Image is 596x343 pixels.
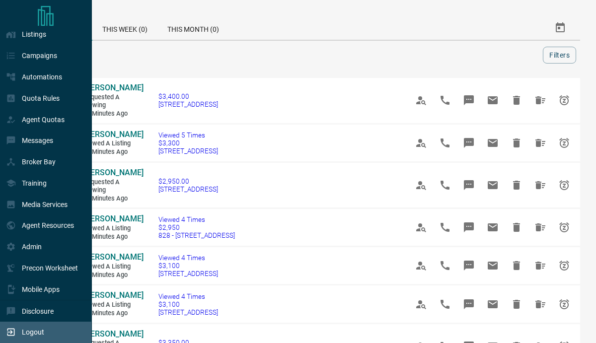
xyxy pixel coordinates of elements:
span: Hide [505,215,528,239]
span: Email [481,131,505,155]
span: Email [481,88,505,112]
span: 21 minutes ago [83,309,143,318]
span: Message [457,215,481,239]
span: Hide [505,131,528,155]
span: Email [481,292,505,316]
span: [STREET_ADDRESS] [158,308,218,316]
span: Hide [505,292,528,316]
a: Viewed 4 Times$2,950828 - [STREET_ADDRESS] [158,215,235,239]
div: This Month (0) [157,16,229,40]
span: Snooze [552,254,576,277]
span: Message [457,254,481,277]
span: 828 - [STREET_ADDRESS] [158,231,235,239]
span: 19 minutes ago [83,148,143,156]
a: Viewed 5 Times$3,300[STREET_ADDRESS] [158,131,218,155]
span: Viewed 5 Times [158,131,218,139]
a: $3,400.00[STREET_ADDRESS] [158,92,218,108]
span: Email [481,254,505,277]
span: Snooze [552,88,576,112]
span: Snooze [552,215,576,239]
span: Viewed 4 Times [158,254,218,262]
button: Select Date Range [548,16,572,40]
span: Hide [505,173,528,197]
a: [PERSON_NAME] [83,290,143,301]
span: Call [433,173,457,197]
span: Hide [505,88,528,112]
span: View Profile [409,131,433,155]
span: View Profile [409,292,433,316]
span: Call [433,131,457,155]
span: Message [457,173,481,197]
span: Call [433,215,457,239]
span: Call [433,292,457,316]
span: [STREET_ADDRESS] [158,100,218,108]
span: [PERSON_NAME] [83,214,144,223]
span: Hide All from Lucy Chen [528,88,552,112]
a: [PERSON_NAME] [83,329,143,340]
span: View Profile [409,88,433,112]
a: Viewed 4 Times$3,100[STREET_ADDRESS] [158,292,218,316]
span: Viewed a Listing [83,263,143,271]
span: Hide All from Lucy Chen [528,173,552,197]
span: Hide All from Lucy Chen [528,215,552,239]
span: Message [457,88,481,112]
span: [STREET_ADDRESS] [158,185,218,193]
span: Email [481,215,505,239]
a: [PERSON_NAME] [83,214,143,224]
span: Hide All from Lucy Chen [528,292,552,316]
span: Call [433,254,457,277]
span: [PERSON_NAME] [83,83,144,92]
span: Viewed a Listing [83,139,143,148]
span: Hide [505,254,528,277]
a: $2,950.00[STREET_ADDRESS] [158,177,218,193]
a: [PERSON_NAME] [83,168,143,178]
button: Filters [543,47,576,64]
span: $3,400.00 [158,92,218,100]
span: [PERSON_NAME] [83,329,144,339]
span: Snooze [552,292,576,316]
span: [STREET_ADDRESS] [158,147,218,155]
span: Viewed a Listing [83,301,143,309]
span: 20 minutes ago [83,271,143,279]
span: Viewed a Listing [83,224,143,233]
span: Hide All from Lucy Chen [528,254,552,277]
span: Requested a Viewing [83,178,143,195]
span: Message [457,292,481,316]
span: [PERSON_NAME] [83,252,144,262]
span: 19 minutes ago [83,195,143,203]
span: View Profile [409,173,433,197]
span: 20 minutes ago [83,233,143,241]
span: View Profile [409,254,433,277]
span: $3,100 [158,300,218,308]
a: Viewed 4 Times$3,100[STREET_ADDRESS] [158,254,218,277]
span: [PERSON_NAME] [83,290,144,300]
a: [PERSON_NAME] [83,252,143,263]
span: View Profile [409,215,433,239]
span: $3,300 [158,139,218,147]
span: $2,950 [158,223,235,231]
span: $2,950.00 [158,177,218,185]
span: $3,100 [158,262,218,270]
span: Viewed 4 Times [158,215,235,223]
span: Call [433,88,457,112]
span: [PERSON_NAME] [83,130,144,139]
span: Viewed 4 Times [158,292,218,300]
span: Snooze [552,131,576,155]
span: [STREET_ADDRESS] [158,270,218,277]
a: [PERSON_NAME] [83,83,143,93]
span: Email [481,173,505,197]
span: [PERSON_NAME] [83,168,144,177]
div: This Week (0) [92,16,157,40]
span: Hide All from Lucy Chen [528,131,552,155]
span: Requested a Viewing [83,93,143,110]
a: [PERSON_NAME] [83,130,143,140]
span: 19 minutes ago [83,110,143,118]
span: Message [457,131,481,155]
span: Snooze [552,173,576,197]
